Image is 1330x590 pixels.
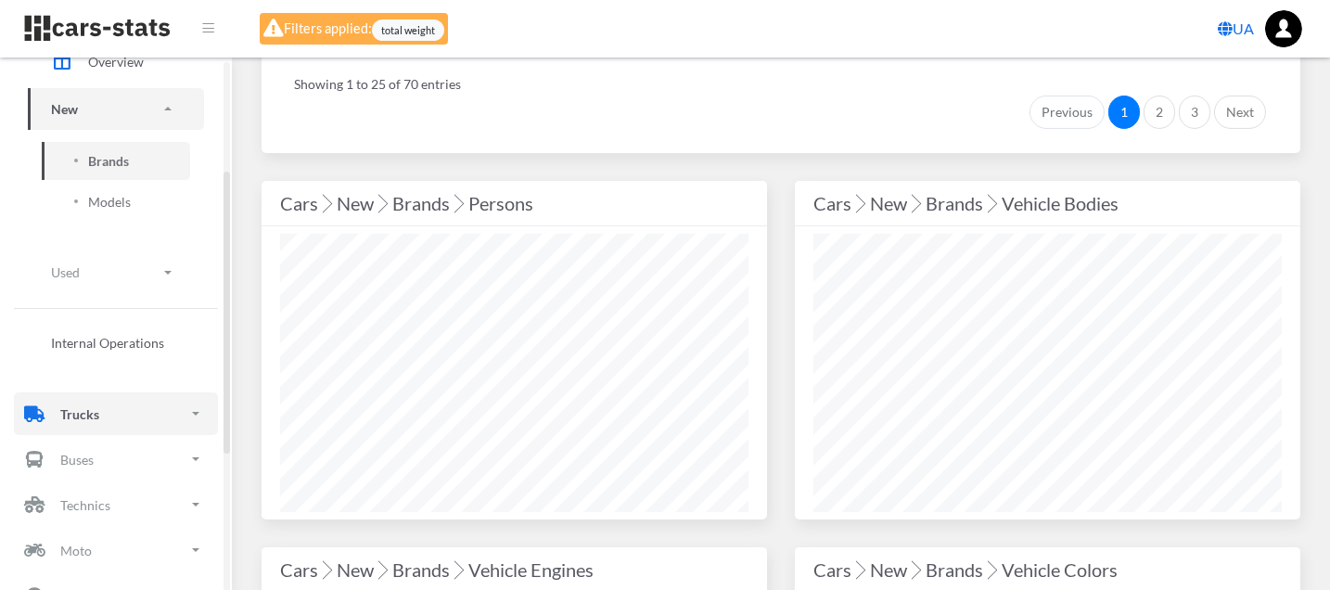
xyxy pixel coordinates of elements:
[1179,96,1210,129] a: 3
[88,52,144,71] span: Overview
[260,13,448,45] div: Filters applied:
[88,192,131,212] span: Models
[372,19,444,41] span: total weight
[60,539,92,562] p: Moto
[294,63,1268,94] div: Showing 1 to 25 of 70 entries
[1265,10,1302,47] img: ...
[28,39,204,85] a: Overview
[60,403,99,426] p: Trucks
[813,555,1282,584] div: Cars New Brands Vehicle Colors
[28,251,204,293] a: Used
[23,14,172,43] img: navbar brand
[51,333,164,353] span: Internal Operations
[42,183,190,221] a: Models
[1144,96,1175,129] a: 2
[60,448,94,471] p: Buses
[14,438,218,481] a: Buses
[14,483,218,526] a: Technics
[813,188,1282,218] div: Cars New Brands Vehicle Bodies
[14,529,218,571] a: Moto
[28,324,204,362] a: Internal Operations
[28,88,204,130] a: New
[280,188,748,218] div: Cars New Brands Persons
[1210,10,1261,47] a: UA
[51,97,78,121] p: New
[60,494,110,517] p: Technics
[42,142,190,180] a: Brands
[14,392,218,435] a: Trucks
[88,151,129,171] span: Brands
[51,261,80,284] p: Used
[1108,96,1140,129] a: 1
[280,555,748,584] div: Cars New Brands Vehicle Engines
[1214,96,1266,129] a: Next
